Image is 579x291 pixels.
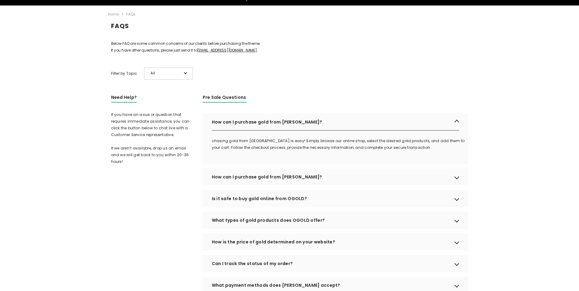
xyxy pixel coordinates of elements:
[203,113,468,131] div: How can I purchase gold from [PERSON_NAME]?
[126,11,136,18] span: FAQs
[203,190,468,207] div: Is it safe to buy gold online from OGOLD?
[203,255,468,272] div: Can I track the status of my order?
[108,11,119,18] a: Home
[197,48,257,53] a: [EMAIL_ADDRESS][DOMAIN_NAME]
[203,233,468,250] div: How is the price of gold determined on your website?
[111,94,137,103] h3: Need Help?
[150,70,181,77] span: All
[203,168,468,185] div: How can I purchase gold from [PERSON_NAME]?
[212,138,468,151] p: chasing gold from [GEOGRAPHIC_DATA] is easy! Simply browse our online shop, select the desired go...
[144,67,193,80] div: All
[111,20,468,37] h1: FAQs
[111,112,190,164] span: If you have an issue or question that requires immediate assistance, you can click the button bel...
[111,40,468,54] p: Below FAQ are some common concerns of our clients before purchasing the theme. If you have other ...
[108,8,465,21] nav: breadcrumbs
[203,94,246,103] h3: Pre Sale Questions
[111,70,137,77] span: Filter by Topic
[203,212,468,229] div: What types of gold products does OGOLD offer?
